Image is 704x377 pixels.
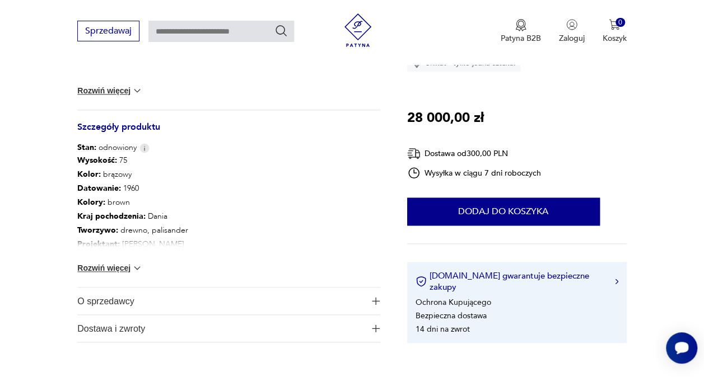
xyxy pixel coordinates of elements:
li: 14 dni na zwrot [416,323,470,334]
button: Patyna B2B [501,19,541,44]
img: chevron down [132,85,143,96]
button: 0Koszyk [603,19,627,44]
img: Info icon [139,143,150,153]
button: Ikona plusaDostawa i zwroty [77,315,380,342]
p: Patyna B2B [501,33,541,44]
button: Ikona plusaO sprzedawcy [77,288,380,314]
button: Szukaj [274,24,288,37]
button: Rozwiń więcej [77,85,142,96]
span: Dostawa i zwroty [77,315,365,342]
b: Kraj pochodzenia : [77,211,146,222]
p: drewno, palisander [77,223,225,237]
img: Ikona medalu [515,19,526,31]
p: brązowy [77,167,225,181]
b: Kolory : [77,197,105,208]
div: 0 [616,18,625,27]
button: Sprzedawaj [77,21,139,41]
p: 75 [77,153,225,167]
div: Dostawa od 300,00 PLN [407,147,542,161]
img: Ikona dostawy [407,147,421,161]
p: Zaloguj [559,33,585,44]
div: Wysyłka w ciągu 7 dni roboczych [407,166,542,180]
a: Ikona medaluPatyna B2B [501,19,541,44]
img: chevron down [132,262,143,274]
button: Dodaj do koszyka [407,197,600,225]
p: 1960 [77,181,225,195]
b: Projektant : [77,239,120,249]
span: odnowiony [77,142,137,153]
b: Wysokość : [77,155,117,166]
b: Kolor: [77,169,101,180]
img: Patyna - sklep z meblami i dekoracjami vintage [341,13,375,47]
a: Sprzedawaj [77,28,139,36]
b: Tworzywo : [77,225,118,235]
button: [DOMAIN_NAME] gwarantuje bezpieczne zakupy [416,270,618,293]
iframe: Smartsupp widget button [666,332,697,364]
button: Rozwiń więcej [77,262,142,274]
p: brown [77,195,225,209]
span: O sprzedawcy [77,288,365,314]
img: Ikona plusa [372,297,380,305]
h3: Szczegóły produktu [77,124,380,142]
img: Ikona strzałki w prawo [615,279,618,284]
li: Ochrona Kupującego [416,296,491,307]
p: [PERSON_NAME] [77,237,225,251]
img: Ikona koszyka [609,19,620,30]
b: Datowanie : [77,183,121,194]
p: Dania [77,209,225,223]
img: Ikonka użytkownika [566,19,577,30]
img: Ikona certyfikatu [416,276,427,287]
button: Zaloguj [559,19,585,44]
p: 28 000,00 zł [407,107,484,129]
li: Bezpieczna dostawa [416,310,487,321]
p: Koszyk [603,33,627,44]
b: Stan: [77,142,96,153]
img: Ikona plusa [372,324,380,332]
